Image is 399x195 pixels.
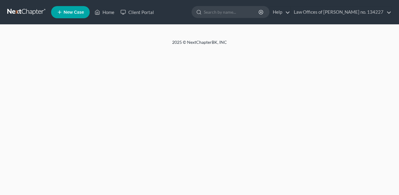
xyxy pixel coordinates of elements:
[92,7,117,18] a: Home
[64,10,84,15] span: New Case
[26,39,373,50] div: 2025 © NextChapterBK, INC
[204,6,259,18] input: Search by name...
[291,7,391,18] a: Law Offices of [PERSON_NAME] no. 134227
[117,7,157,18] a: Client Portal
[270,7,290,18] a: Help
